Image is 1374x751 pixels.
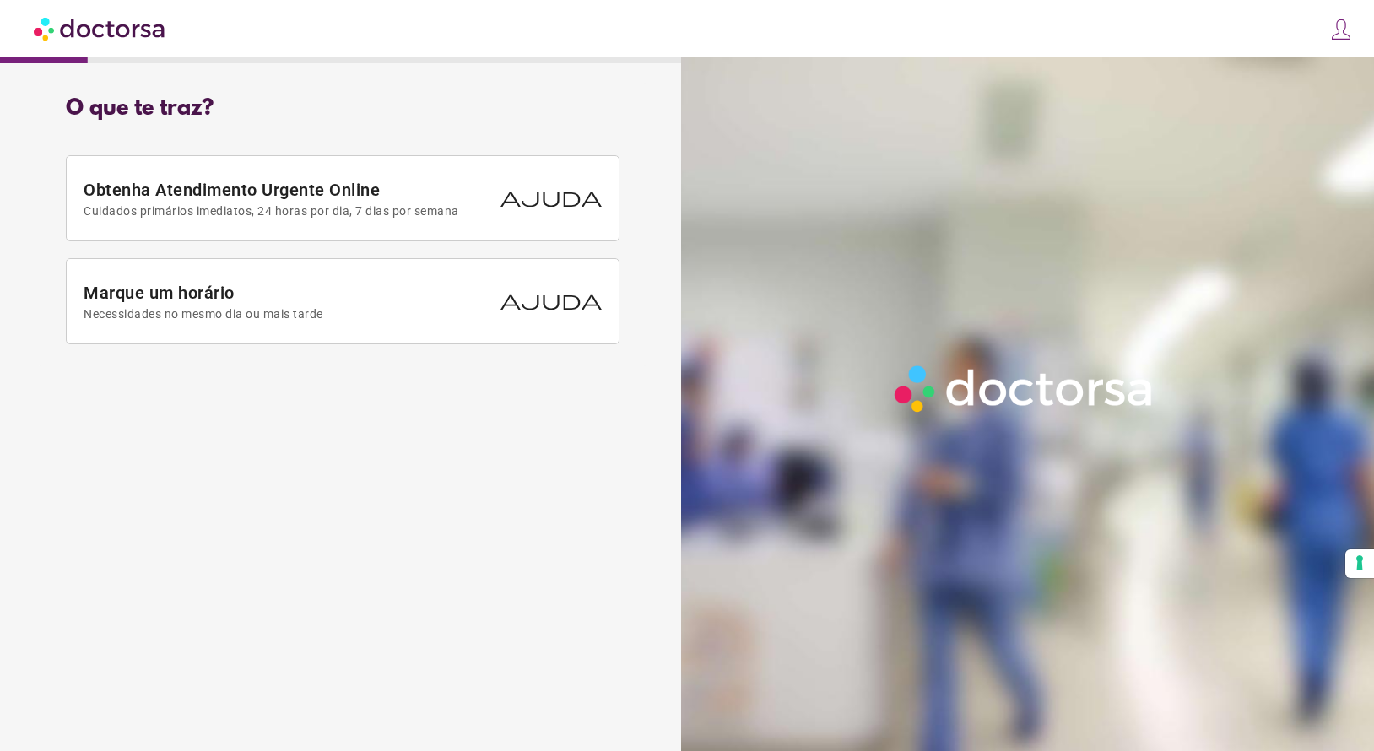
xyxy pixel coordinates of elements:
[84,307,492,321] span: Necessidades no mesmo dia ou mais tarde
[500,289,602,310] span: ajuda
[1345,549,1374,578] button: Suas preferências de consentimento para tecnologias de rastreamento
[66,96,619,122] div: O que te traz?
[84,204,492,218] span: Cuidados primários imediatos, 24 horas por dia, 7 dias por semana
[500,186,602,207] span: ajuda
[1329,18,1353,41] img: icons8-customer-100.png
[84,283,492,321] span: Marque um horário
[84,180,492,218] span: Obtenha Atendimento Urgente Online
[34,9,167,47] img: Doctorsa.com
[887,358,1162,419] img: Logo-Doctorsa-trans-White-partial-flat.png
